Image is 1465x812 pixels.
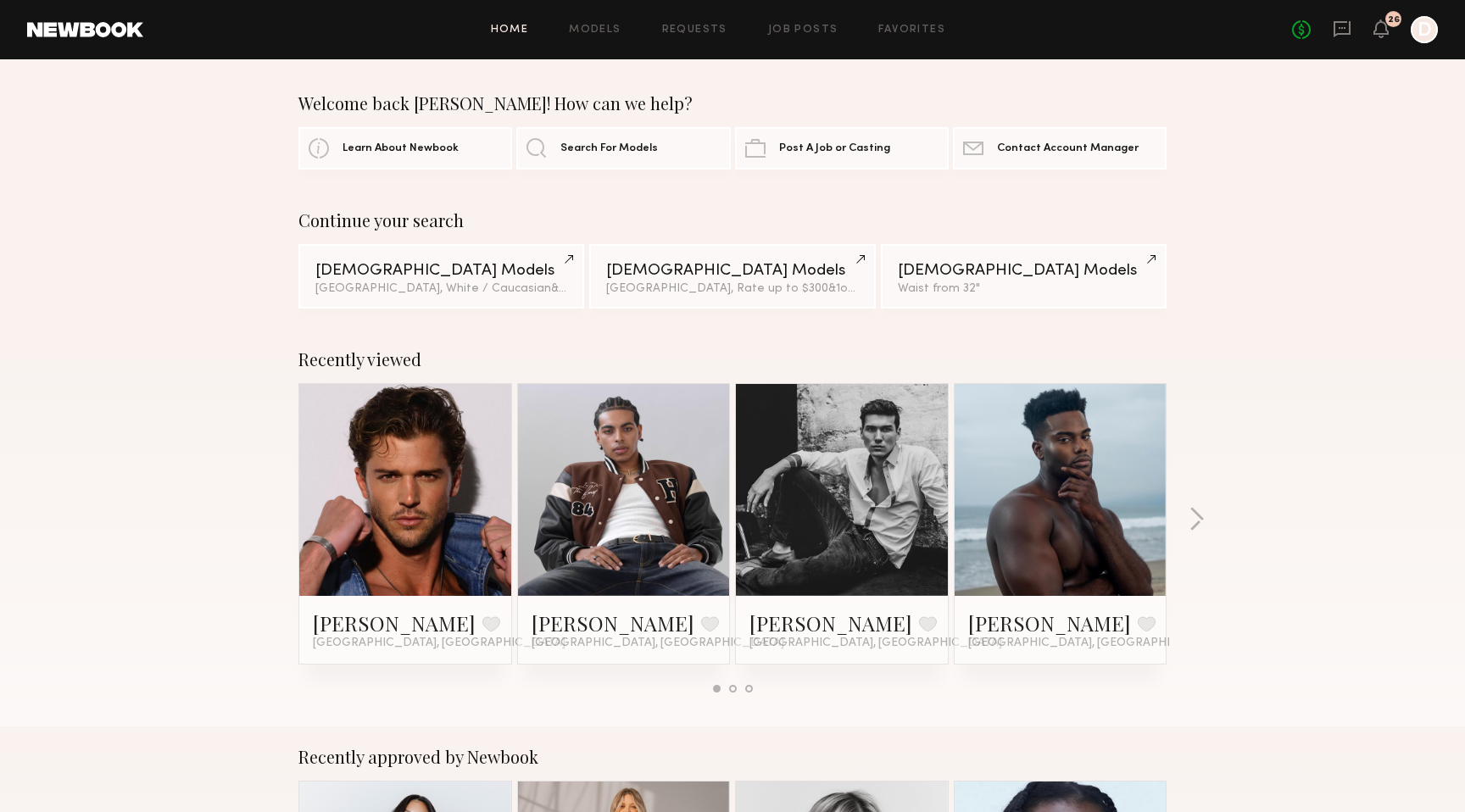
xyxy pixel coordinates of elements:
div: 26 [1388,15,1400,25]
a: Contact Account Manager [953,127,1167,170]
div: [DEMOGRAPHIC_DATA] Models [315,263,567,279]
a: Models [569,25,621,36]
a: Learn About Newbook [298,127,512,170]
div: Recently approved by Newbook [298,747,1167,767]
a: D [1411,16,1438,43]
div: [GEOGRAPHIC_DATA], White / Caucasian [315,283,567,295]
div: Waist from 32" [898,283,1150,295]
a: [DEMOGRAPHIC_DATA] Models[GEOGRAPHIC_DATA], White / Caucasian&2other filters [298,244,584,309]
a: Job Posts [768,25,838,36]
span: [GEOGRAPHIC_DATA], [GEOGRAPHIC_DATA] [749,637,1002,650]
a: Requests [662,25,727,36]
span: & 1 other filter [828,283,901,294]
div: [DEMOGRAPHIC_DATA] Models [606,263,858,279]
a: [PERSON_NAME] [749,609,912,637]
div: [GEOGRAPHIC_DATA], Rate up to $300 [606,283,858,295]
a: [PERSON_NAME] [968,609,1131,637]
div: Recently viewed [298,349,1167,370]
a: Home [491,25,529,36]
a: [PERSON_NAME] [532,609,694,637]
div: Continue your search [298,210,1167,231]
span: [GEOGRAPHIC_DATA], [GEOGRAPHIC_DATA] [968,637,1221,650]
a: Favorites [878,25,945,36]
span: & 2 other filter s [551,283,632,294]
a: Post A Job or Casting [735,127,949,170]
a: Search For Models [516,127,730,170]
a: [PERSON_NAME] [313,609,476,637]
span: Post A Job or Casting [779,143,890,154]
span: Learn About Newbook [343,143,459,154]
a: [DEMOGRAPHIC_DATA] Models[GEOGRAPHIC_DATA], Rate up to $300&1other filter [589,244,875,309]
a: [DEMOGRAPHIC_DATA] ModelsWaist from 32" [881,244,1167,309]
span: [GEOGRAPHIC_DATA], [GEOGRAPHIC_DATA] [313,637,565,650]
span: [GEOGRAPHIC_DATA], [GEOGRAPHIC_DATA] [532,637,784,650]
div: Welcome back [PERSON_NAME]! How can we help? [298,93,1167,114]
div: [DEMOGRAPHIC_DATA] Models [898,263,1150,279]
span: Contact Account Manager [997,143,1139,154]
span: Search For Models [560,143,658,154]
